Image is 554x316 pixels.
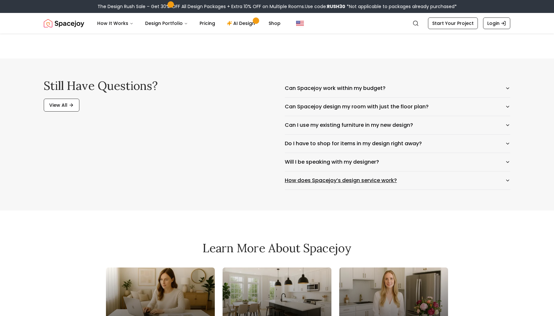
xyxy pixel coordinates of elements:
button: How It Works [92,17,139,30]
button: Do I have to shop for items in my design right away? [285,135,510,153]
nav: Global [44,13,510,34]
a: AI Design [222,17,262,30]
a: Pricing [194,17,220,30]
img: Spacejoy Logo [44,17,84,30]
button: How does Spacejoy’s design service work? [285,171,510,190]
a: View All [44,99,79,112]
a: Spacejoy [44,17,84,30]
button: Can I use my existing furniture in my new design? [285,116,510,134]
a: Start Your Project [428,17,478,29]
a: Login [483,17,510,29]
button: Can Spacejoy work within my budget? [285,79,510,97]
img: United States [296,19,304,27]
button: Design Portfolio [140,17,193,30]
span: *Not applicable to packages already purchased* [345,3,457,10]
button: Will I be speaking with my designer? [285,153,510,171]
span: Use code: [305,3,345,10]
button: Can Spacejoy design my room with just the floor plan? [285,98,510,116]
nav: Main [92,17,286,30]
h2: Still have questions? [44,79,269,92]
div: The Design Rush Sale – Get 30% OFF All Design Packages + Extra 10% OFF on Multiple Rooms. [98,3,457,10]
a: Shop [263,17,286,30]
h2: Learn More About Spacejoy [106,242,448,255]
b: RUSH30 [327,3,345,10]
